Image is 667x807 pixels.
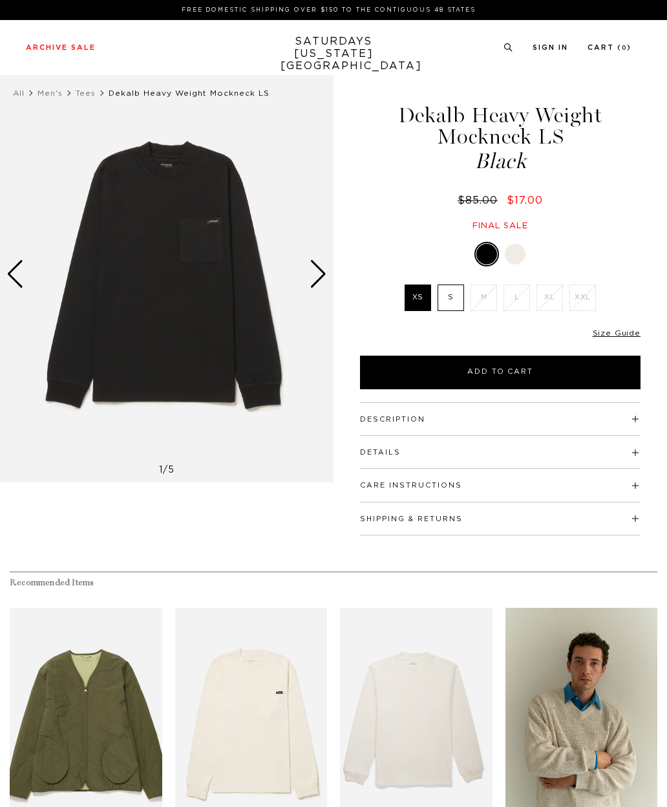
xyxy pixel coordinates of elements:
[360,449,401,456] button: Details
[37,89,63,97] a: Men's
[159,466,163,475] span: 1
[438,285,464,311] label: S
[588,44,631,51] a: Cart (0)
[405,285,431,311] label: XS
[358,151,642,172] span: Black
[358,105,642,172] h1: Dekalb Heavy Weight Mockneck LS
[622,45,627,51] small: 0
[168,466,175,475] span: 5
[360,416,425,423] button: Description
[13,89,25,97] a: All
[310,260,327,288] div: Next slide
[533,44,568,51] a: Sign In
[593,329,641,337] a: Size Guide
[26,44,96,51] a: Archive Sale
[358,221,642,231] div: Final sale
[281,36,387,72] a: SATURDAYS[US_STATE][GEOGRAPHIC_DATA]
[76,89,96,97] a: Tees
[10,577,657,588] h4: Recommended Items
[507,195,543,206] span: $17.00
[6,260,24,288] div: Previous slide
[109,89,270,97] span: Dekalb Heavy Weight Mockneck LS
[458,195,503,206] del: $85.00
[360,356,641,389] button: Add to Cart
[360,515,463,522] button: Shipping & Returns
[360,482,462,489] button: Care Instructions
[31,5,626,15] p: FREE DOMESTIC SHIPPING OVER $150 TO THE CONTIGUOUS 48 STATES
